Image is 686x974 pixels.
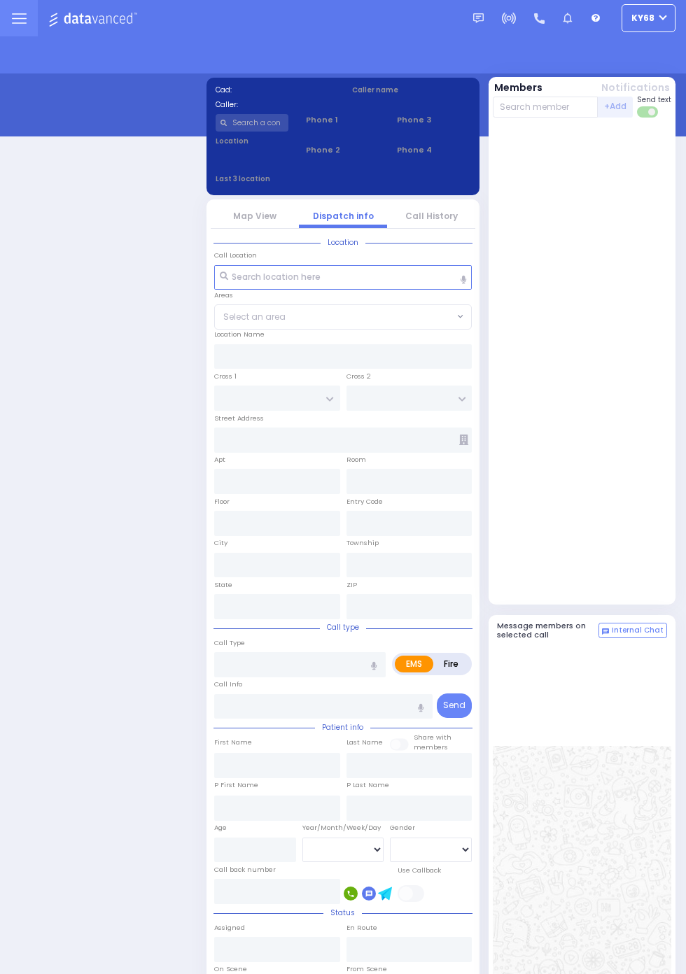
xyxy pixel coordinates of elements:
[395,656,433,672] label: EMS
[214,865,276,875] label: Call back number
[214,780,258,790] label: P First Name
[214,330,265,339] label: Location Name
[233,210,276,222] a: Map View
[223,311,286,323] span: Select an area
[473,13,484,24] img: message.svg
[214,580,232,590] label: State
[214,679,242,689] label: Call Info
[321,237,365,248] span: Location
[346,923,377,933] label: En Route
[313,210,374,222] a: Dispatch info
[216,136,289,146] label: Location
[433,656,470,672] label: Fire
[397,114,470,126] span: Phone 3
[414,742,448,751] span: members
[346,580,357,590] label: ZIP
[405,210,458,222] a: Call History
[315,722,370,733] span: Patient info
[414,733,451,742] small: Share with
[601,80,670,95] button: Notifications
[346,538,379,548] label: Township
[306,114,379,126] span: Phone 1
[214,455,225,465] label: Apt
[612,626,664,635] span: Internal Chat
[214,265,472,290] input: Search location here
[631,12,654,24] span: ky68
[622,4,675,32] button: ky68
[214,538,227,548] label: City
[637,94,671,105] span: Send text
[214,497,230,507] label: Floor
[214,638,245,648] label: Call Type
[346,497,383,507] label: Entry Code
[214,290,233,300] label: Areas
[320,622,366,633] span: Call type
[398,866,441,875] label: Use Callback
[216,114,289,132] input: Search a contact
[214,414,264,423] label: Street Address
[216,85,335,95] label: Cad:
[602,628,609,635] img: comment-alt.png
[346,964,387,974] label: From Scene
[459,435,468,445] span: Other building occupants
[214,737,252,747] label: First Name
[346,372,371,381] label: Cross 2
[637,105,659,119] label: Turn off text
[214,923,245,933] label: Assigned
[214,823,227,833] label: Age
[306,144,379,156] span: Phone 2
[493,97,598,118] input: Search member
[390,823,415,833] label: Gender
[346,780,389,790] label: P Last Name
[437,693,472,718] button: Send
[216,174,344,184] label: Last 3 location
[397,144,470,156] span: Phone 4
[352,85,471,95] label: Caller name
[214,372,237,381] label: Cross 1
[48,10,141,27] img: Logo
[346,737,383,747] label: Last Name
[323,908,362,918] span: Status
[598,623,667,638] button: Internal Chat
[214,964,247,974] label: On Scene
[302,823,384,833] div: Year/Month/Week/Day
[216,99,335,110] label: Caller:
[494,80,542,95] button: Members
[497,621,599,640] h5: Message members on selected call
[346,455,366,465] label: Room
[214,250,257,260] label: Call Location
